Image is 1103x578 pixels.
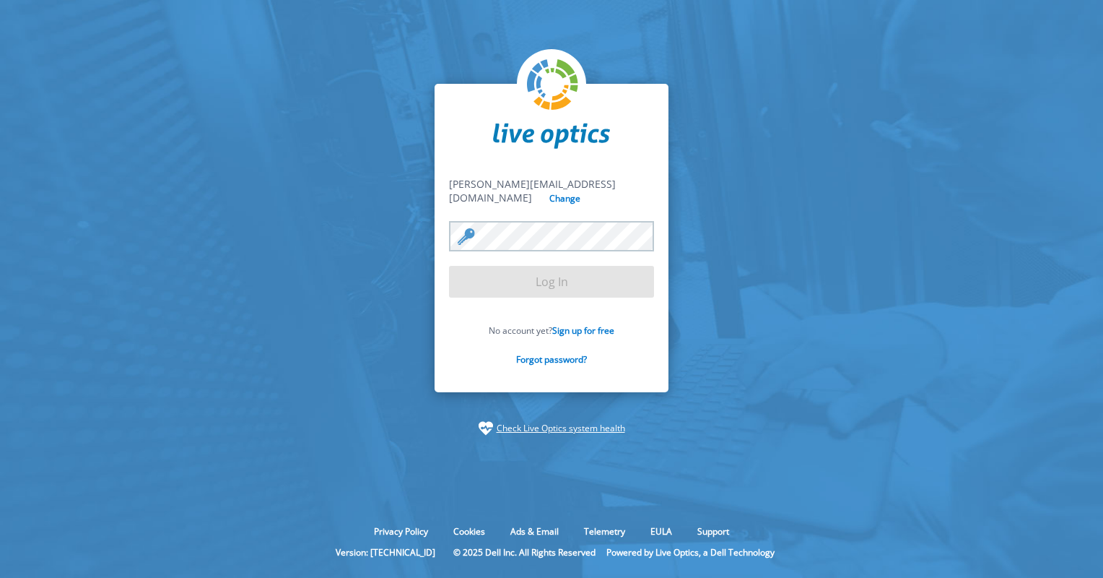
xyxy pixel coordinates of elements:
[552,324,614,337] a: Sign up for free
[328,546,442,558] li: Version: [TECHNICAL_ID]
[449,324,654,337] p: No account yet?
[449,177,616,204] span: [PERSON_NAME][EMAIL_ADDRESS][DOMAIN_NAME]
[446,546,603,558] li: © 2025 Dell Inc. All Rights Reserved
[546,191,585,205] input: Change
[606,546,775,558] li: Powered by Live Optics, a Dell Technology
[573,525,636,538] a: Telemetry
[686,525,740,538] a: Support
[497,421,625,436] a: Check Live Optics system health
[493,123,610,149] img: liveoptics-word.svg
[363,525,439,538] a: Privacy Policy
[500,525,570,538] a: Ads & Email
[442,525,496,538] a: Cookies
[479,421,493,436] img: status-check-icon.svg
[516,353,587,366] a: Forgot password?
[640,525,683,538] a: EULA
[527,59,579,111] img: liveoptics-logo.svg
